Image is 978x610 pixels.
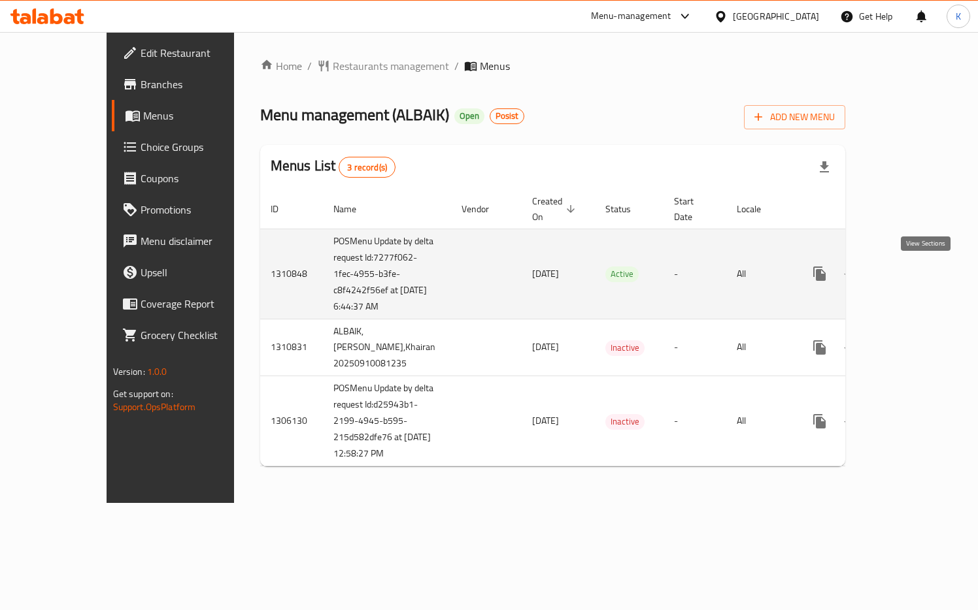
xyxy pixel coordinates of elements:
div: Inactive [605,340,645,356]
a: Edit Restaurant [112,37,270,69]
button: more [804,406,835,437]
button: more [804,258,835,289]
a: Home [260,58,302,74]
td: - [664,376,726,466]
a: Support.OpsPlatform [113,398,196,415]
div: Menu-management [591,8,671,24]
td: 1306130 [260,376,323,466]
a: Coverage Report [112,288,270,319]
a: Coupons [112,163,270,194]
span: K [956,9,961,24]
td: All [726,229,794,319]
button: Change Status [835,332,867,363]
td: - [664,319,726,376]
nav: breadcrumb [260,58,846,74]
div: Total records count [339,157,396,178]
span: Start Date [674,193,711,225]
button: Change Status [835,258,867,289]
span: Menus [480,58,510,74]
td: POSMenu Update by delta request Id:d25943b1-2199-4945-b595-215d582dfe76 at [DATE] 12:58:27 PM [323,376,451,466]
span: Grocery Checklist [141,327,260,343]
a: Branches [112,69,270,100]
span: 1.0.0 [147,363,167,380]
td: 1310831 [260,319,323,376]
span: Version: [113,363,145,380]
a: Restaurants management [317,58,449,74]
span: Restaurants management [333,58,449,74]
span: [DATE] [532,265,559,282]
span: Promotions [141,202,260,217]
a: Menu disclaimer [112,225,270,257]
span: 3 record(s) [339,161,395,174]
div: [GEOGRAPHIC_DATA] [733,9,819,24]
span: Get support on: [113,385,173,402]
span: Status [605,201,648,217]
span: [DATE] [532,412,559,429]
a: Choice Groups [112,131,270,163]
li: / [307,58,312,74]
span: Coverage Report [141,296,260,312]
span: [DATE] [532,338,559,355]
td: All [726,319,794,376]
a: Grocery Checklist [112,319,270,351]
div: Inactive [605,414,645,430]
span: Open [454,110,484,121]
span: Coupons [141,170,260,186]
a: Upsell [112,257,270,288]
td: All [726,376,794,466]
span: Edit Restaurant [141,45,260,61]
span: Created On [532,193,579,225]
span: Menu management ( ALBAIK ) [260,100,449,129]
span: Vendor [462,201,506,217]
span: Posist [490,110,524,121]
li: / [454,58,459,74]
td: 1310848 [260,229,323,319]
button: Change Status [835,406,867,437]
div: Export file [809,152,840,183]
h2: Menus List [271,156,396,178]
a: Menus [112,100,270,131]
span: Inactive [605,340,645,355]
td: ALBAIK, [PERSON_NAME],Khairan 20250910081235 [323,319,451,376]
span: ID [271,201,295,217]
span: Active [605,266,639,281]
a: Promotions [112,194,270,225]
span: Menu disclaimer [141,233,260,249]
span: Name [333,201,373,217]
table: enhanced table [260,189,940,467]
div: Open [454,108,484,124]
button: more [804,332,835,363]
span: Upsell [141,265,260,280]
span: Choice Groups [141,139,260,155]
th: Actions [794,189,940,229]
span: Inactive [605,414,645,429]
button: Add New Menu [744,105,845,129]
span: Branches [141,76,260,92]
td: - [664,229,726,319]
span: Menus [143,108,260,123]
span: Locale [737,201,778,217]
span: Add New Menu [754,109,835,125]
td: POSMenu Update by delta request Id:7277f062-1fec-4955-b3fe-c8f4242f56ef at [DATE] 6:44:37 AM [323,229,451,319]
